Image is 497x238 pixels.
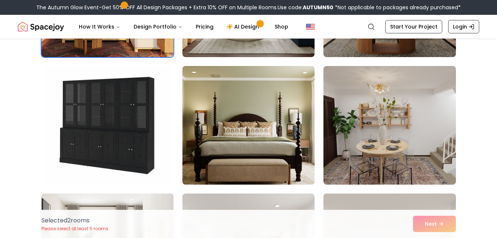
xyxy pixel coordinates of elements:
[41,226,108,232] p: Please select at least 5 rooms
[73,19,126,34] button: How It Works
[333,4,461,11] span: *Not applicable to packages already purchased*
[278,4,333,11] span: Use code:
[18,15,479,39] nav: Global
[448,20,479,33] a: Login
[303,4,333,11] b: AUTUMN50
[41,66,174,185] img: Room room-10
[385,20,442,33] a: Start Your Project
[128,19,188,34] button: Design Portfolio
[323,66,456,185] img: Room room-12
[269,19,294,34] a: Shop
[41,216,108,225] p: Selected 2 room s
[36,4,461,11] div: The Autumn Glow Event-Get 50% OFF All Design Packages + Extra 10% OFF on Multiple Rooms.
[18,19,64,34] img: Spacejoy Logo
[306,22,315,31] img: United States
[18,19,64,34] a: Spacejoy
[73,19,294,34] nav: Main
[221,19,267,34] a: AI Design
[190,19,219,34] a: Pricing
[179,63,318,188] img: Room room-11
